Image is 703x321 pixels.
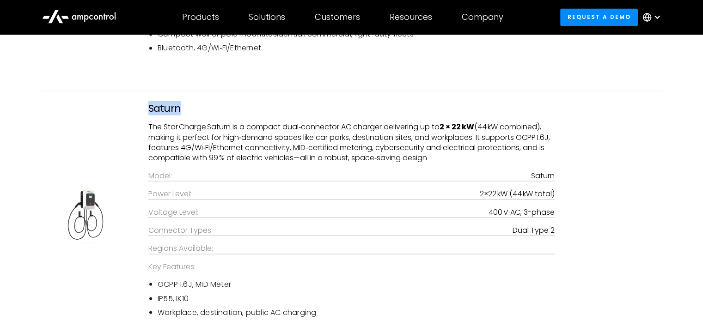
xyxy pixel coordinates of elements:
[462,12,503,22] div: Company
[148,102,555,114] h3: Saturn
[158,293,555,303] li: IP55, IK10
[480,188,555,199] div: 2×22 kW (44 kW total)
[148,207,198,217] div: Voltage Level:
[158,279,555,289] li: OCPP 1.6J, MID Meter
[158,307,555,317] li: Workplace, destination, public AC charging
[315,12,360,22] div: Customers
[390,12,432,22] div: Resources
[148,121,555,163] p: The Star Charge Saturn is a compact dual‑connector AC charger delivering up to (44 kW combined), ...
[182,12,219,22] div: Products
[148,170,172,181] div: Model:
[560,8,638,25] a: Request a demo
[148,188,191,199] div: Power Level:
[440,121,474,132] strong: 2 × 22 kW
[158,43,555,53] li: Bluetooth, 4G/Wi‑Fi/Ethernet
[148,261,555,272] div: Key Features:
[513,225,555,235] div: Dual Type 2
[249,12,285,22] div: Solutions
[148,243,213,253] div: Regions Available:
[148,225,213,235] div: Connector Types:
[42,183,130,243] img: Saturn
[489,207,555,217] div: 400 V AC, 3-phase
[531,170,555,181] div: Saturn
[158,29,555,39] li: Compact wall or pole mountResidential, commercial, light-duty fleets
